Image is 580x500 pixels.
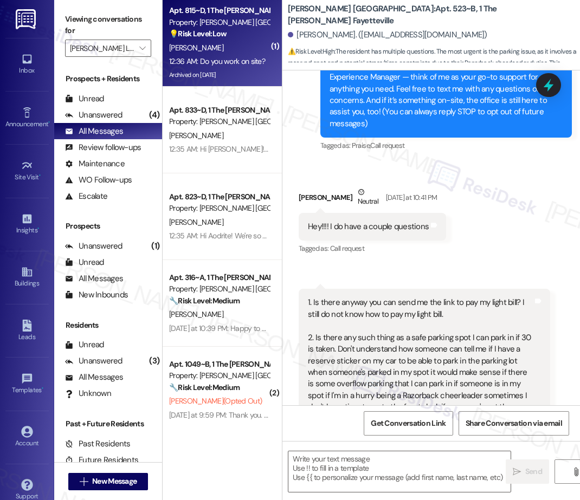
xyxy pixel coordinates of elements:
span: [PERSON_NAME] [169,217,223,227]
span: [PERSON_NAME] [169,131,223,140]
strong: ⚠️ Risk Level: High [288,47,334,56]
div: Maintenance [65,158,125,170]
b: [PERSON_NAME] [GEOGRAPHIC_DATA]: Apt. 523~B, 1 The [PERSON_NAME] Fayetteville [288,3,505,27]
i:  [139,44,145,53]
strong: 🔧 Risk Level: Medium [169,296,240,306]
span: New Message [92,476,137,487]
strong: 💡 Risk Level: Low [169,29,227,38]
span: [PERSON_NAME] (Opted Out) [169,396,262,406]
button: Share Conversation via email [459,411,569,436]
span: Praise , [352,141,370,150]
button: New Message [68,473,149,490]
div: Archived on [DATE] [168,68,270,82]
div: Unknown [65,388,111,399]
div: [PERSON_NAME] [299,186,446,213]
div: 1. Is there anyway you can send me the link to pay my light bill? I still do not know how to pay ... [308,297,533,471]
div: Unanswered [65,241,123,252]
div: Unread [65,93,104,105]
div: Property: [PERSON_NAME] [GEOGRAPHIC_DATA] [169,116,269,127]
div: Property: [PERSON_NAME] [GEOGRAPHIC_DATA] [169,17,269,28]
label: Viewing conversations for [65,11,151,40]
div: Tagged as: [320,138,572,153]
div: Property: [PERSON_NAME] [GEOGRAPHIC_DATA] [169,203,269,214]
a: Account [5,423,49,452]
span: Share Conversation via email [466,418,562,429]
span: [PERSON_NAME] [169,309,223,319]
div: Neutral [356,186,381,209]
span: : The resident has multiple questions. The most urgent is the parking issue, as it involves a res... [288,46,580,93]
div: Property: [PERSON_NAME] [GEOGRAPHIC_DATA] [169,283,269,295]
img: ResiDesk Logo [16,9,38,29]
a: Site Visit • [5,157,49,186]
div: Apt. 316~A, 1 The [PERSON_NAME] Louisville [169,272,269,283]
div: [PERSON_NAME]. ([EMAIL_ADDRESS][DOMAIN_NAME]) [288,29,487,41]
a: Templates • [5,369,49,399]
div: Apt. 823~D, 1 The [PERSON_NAME] Louisville [169,191,269,203]
div: Past + Future Residents [54,418,162,430]
span: • [39,172,41,179]
div: 12:36 AM: Do you work on site? [169,56,265,66]
strong: 🔧 Risk Level: Medium [169,382,240,392]
a: Leads [5,316,49,346]
i:  [513,467,521,476]
a: Insights • [5,210,49,239]
div: All Messages [65,273,123,284]
div: Tagged as: [299,241,446,256]
div: (4) [146,107,162,124]
div: Hi [PERSON_NAME]! We know we’ve been in touch regularly, but just to make things crystal clear: I... [330,37,555,129]
span: [PERSON_NAME] [169,43,223,53]
div: Property: [PERSON_NAME] [GEOGRAPHIC_DATA] [169,370,269,381]
div: Unread [65,257,104,268]
button: Send [506,459,549,484]
div: New Inbounds [65,289,128,301]
span: • [42,385,43,392]
div: Past Residents [65,438,131,450]
div: (1) [149,238,162,255]
div: Residents [54,320,162,331]
div: Apt. 815~D, 1 The [PERSON_NAME] Louisville [169,5,269,16]
span: Send [525,466,542,477]
a: Inbox [5,50,49,79]
div: [DATE] at 10:41 PM [383,192,437,203]
div: Prospects + Residents [54,73,162,85]
div: Apt. 833~D, 1 The [PERSON_NAME] Louisville [169,105,269,116]
span: Call request [330,244,364,253]
div: [DATE] at 10:39 PM: Happy to help! [169,323,277,333]
i:  [572,467,580,476]
div: Apt. 1049~B, 1 The [PERSON_NAME] Louisville [169,359,269,370]
div: Escalate [65,191,107,202]
div: All Messages [65,372,123,383]
span: • [37,225,39,232]
div: All Messages [65,126,123,137]
span: Get Conversation Link [371,418,446,429]
div: Unanswered [65,109,123,121]
a: Buildings [5,263,49,292]
div: Review follow-ups [65,142,141,153]
span: • [48,119,50,126]
div: Hey!!!! I do have a couple questions [308,221,429,232]
input: All communities [70,40,134,57]
button: Get Conversation Link [364,411,453,436]
div: Unread [65,339,104,350]
div: (3) [146,353,162,369]
div: Unanswered [65,355,123,367]
div: WO Follow-ups [65,174,132,186]
div: Future Residents [65,454,138,466]
span: Call request [370,141,404,150]
i:  [80,477,88,486]
div: Prospects [54,220,162,232]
